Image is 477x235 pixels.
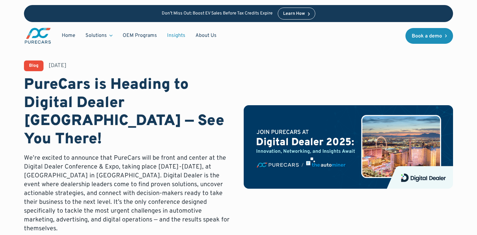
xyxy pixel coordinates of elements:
[24,27,52,44] img: purecars logo
[190,30,222,42] a: About Us
[49,62,67,70] div: [DATE]
[24,27,52,44] a: main
[118,30,162,42] a: OEM Programs
[24,76,234,149] h1: PureCars is Heading to Digital Dealer [GEOGRAPHIC_DATA] — See You There!
[24,154,234,233] p: We’re excited to announce that PureCars will be front and center at the Digital Dealer Conference...
[405,28,453,44] a: Book a demo
[162,11,273,16] p: Don’t Miss Out: Boost EV Sales Before Tax Credits Expire
[283,12,305,16] div: Learn How
[85,32,107,39] div: Solutions
[80,30,118,42] div: Solutions
[412,34,442,39] div: Book a demo
[162,30,190,42] a: Insights
[29,64,38,68] div: Blog
[278,8,315,20] a: Learn How
[57,30,80,42] a: Home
